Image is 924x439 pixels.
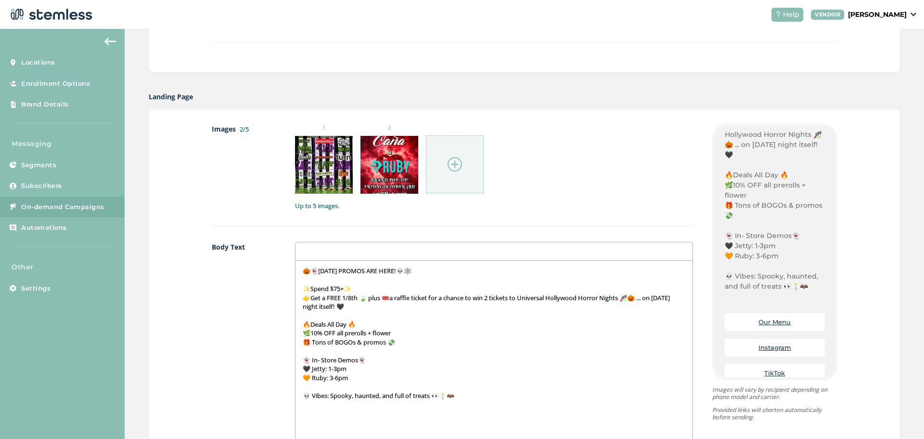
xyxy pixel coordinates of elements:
p: 👻 In- Store Demos👻 [303,356,685,364]
span: On-demand Campaigns [21,202,104,212]
p: 🎁 Tons of BOGOs & promos 💸 [725,200,825,221]
span: Automations [21,223,67,233]
p: 💀 Vibes: Spooky, haunted, and full of treats 👀🕯️🦇 [303,391,685,400]
span: Subscribers [21,181,62,191]
p: 👉Get a FREE 1/8th 🍃 plus 🎟️a raffle ticket for a chance to win 2 tickets to Universal Hollywood H... [725,99,825,160]
p: 🖤 Jetty: 1-3pm [725,241,825,251]
p: 🧡 Ruby: 3-6pm [725,251,825,261]
p: 🌿10% OFF all prerolls + flower [303,329,685,337]
a: Our Menu [758,318,791,326]
p: 🎁 Tons of BOGOs & promos 💸 [303,338,685,346]
span: Enrollment Options [21,79,90,89]
label: Images [212,124,276,211]
label: Landing Page [149,92,193,102]
label: Up to 5 images. [295,201,693,211]
a: Instagram [758,344,791,351]
p: 🔥Deals All Day 🔥 [725,170,825,180]
img: icon-circle-plus-45441306.svg [448,157,462,172]
p: Images will vary by recipient depending on phone model and carrier. [712,386,837,400]
span: Segments [21,160,56,170]
img: icon-help-white-03924b79.svg [775,12,781,17]
small: 1 [295,124,353,132]
p: 🌿10% OFF all prerolls + flower [725,180,825,200]
span: Brand Details [21,100,69,109]
img: 9k= [295,136,353,194]
p: 🔥Deals All Day 🔥 [303,320,685,329]
span: Help [783,10,799,20]
span: Locations [21,58,55,67]
a: TikTok [764,369,785,377]
p: ✨Spend $75+✨ [303,284,685,293]
small: 2 [360,124,418,132]
p: 👉Get a FREE 1/8th 🍃 plus 🎟️a raffle ticket for a chance to win 2 tickets to Universal Hollywood H... [303,293,685,311]
label: 2/5 [240,125,249,133]
p: 👻 In- Store Demos👻 [725,231,825,241]
img: 9k= [360,136,418,194]
p: 🧡 Ruby: 3-6pm [303,373,685,382]
img: icon_down-arrow-small-66adaf34.svg [911,13,916,16]
iframe: Chat Widget [876,393,924,439]
img: logo-dark-0685b13c.svg [8,5,92,24]
p: 🎃👻[DATE] PROMOS ARE HERE!💀🕸️ [303,266,685,275]
p: 💀 Vibes: Spooky, haunted, and full of treats 👀🕯️🦇 [725,271,825,292]
p: Provided links will shorten automatically before sending. [712,406,837,421]
div: VENDOR [811,10,844,20]
p: 🖤 Jetty: 1-3pm [303,364,685,373]
img: icon-arrow-back-accent-c549486e.svg [104,38,116,45]
span: Settings [21,284,51,293]
p: [PERSON_NAME] [848,10,907,20]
